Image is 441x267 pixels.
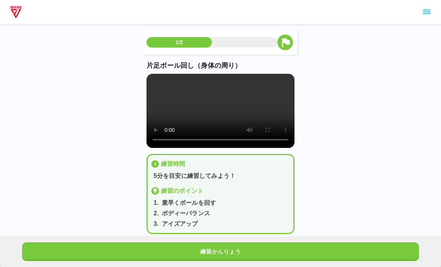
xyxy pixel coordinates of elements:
p: 練習のポイント [161,186,203,195]
p: アイズアップ [162,219,198,228]
p: 2 . [154,209,159,218]
p: 練習時間 [161,160,185,169]
p: 5分を目安に練習してみよう！ [154,172,290,180]
p: 1 . [154,198,159,207]
img: dummy [9,4,23,19]
p: 1/2 [176,39,183,46]
button: 練習かんりょう [22,242,419,261]
p: 片足ボール回し（身体の周り） [147,61,294,71]
p: ボディーバランス [162,209,210,218]
p: 3 . [154,219,159,228]
button: sidemenu [420,6,433,18]
p: 素早くボールを回す [162,198,216,207]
